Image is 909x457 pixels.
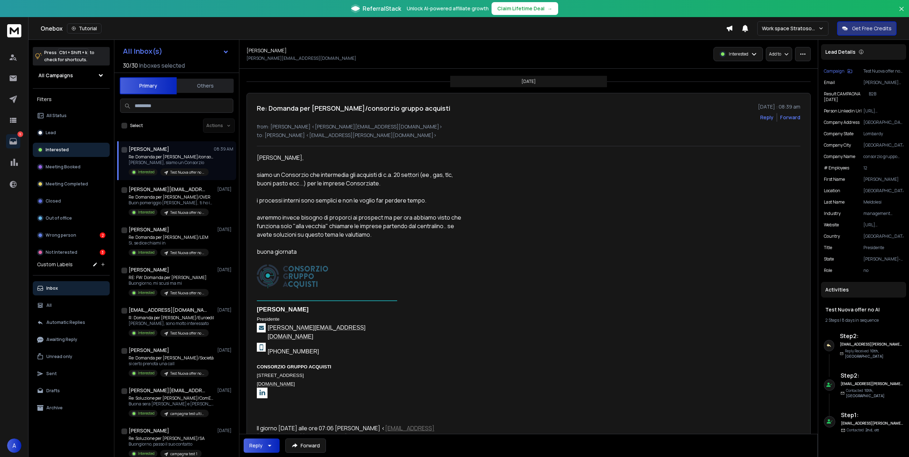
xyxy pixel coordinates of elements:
[824,68,845,74] p: Campaign
[825,317,839,323] span: 2 Steps
[824,108,862,114] p: Person Linkedin Url
[762,25,818,32] p: Work space Stratosoftware
[129,315,214,321] p: R: Domanda per [PERSON_NAME]/Euroedil
[170,290,204,296] p: Test Nuova offer no AI
[863,256,903,262] p: [PERSON_NAME]-[GEOGRAPHIC_DATA]
[129,240,209,246] p: Si, se dice chiami in
[17,131,23,137] p: 5
[285,438,326,453] button: Forward
[129,226,169,233] h1: [PERSON_NAME]
[33,177,110,191] button: Meeting Completed
[863,268,903,273] p: no
[217,428,233,434] p: [DATE]
[760,114,774,121] button: Reply
[33,298,110,312] button: All
[100,232,105,238] div: 2
[824,233,840,239] p: Country
[824,142,851,148] p: Company City
[824,165,849,171] p: # Employees
[129,306,207,314] h1: [EMAIL_ADDRESS][DOMAIN_NAME]
[123,61,138,70] span: 30 / 30
[780,114,800,121] div: Forward
[863,120,903,125] p: [GEOGRAPHIC_DATA], [GEOGRAPHIC_DATA], 20126
[257,196,465,205] div: i processi interni sono semplici e non le voglio far perdere tempo.
[758,103,800,110] p: [DATE] : 08:39 am
[841,411,903,419] h6: Step 1 :
[825,48,856,56] p: Lead Details
[170,331,204,336] p: Test Nuova offer no AI
[33,245,110,259] button: Not Interested3
[130,123,143,128] label: Select
[46,405,63,411] p: Archive
[257,424,465,441] div: Il giorno [DATE] alle ore 07:06 [PERSON_NAME] < > ha scritto:
[7,438,21,453] button: A
[246,56,356,61] p: [PERSON_NAME][EMAIL_ADDRESS][DOMAIN_NAME]
[845,348,883,359] span: 10th, [GEOGRAPHIC_DATA]
[897,4,906,21] button: Close banner
[840,332,909,340] h6: Step 2 :
[217,187,233,192] p: [DATE]
[129,401,214,407] p: Buona sera [PERSON_NAME] e [PERSON_NAME], ecco
[863,199,903,205] p: Meldolesi
[824,222,839,228] p: website
[821,282,906,298] div: Activities
[33,315,110,330] button: Automatic Replies
[138,330,155,336] p: Interested
[129,280,209,286] p: Buongiorno, mi scusi ma mi
[170,210,204,215] p: Test Nuova offer no AI
[863,211,903,216] p: management consulting
[244,438,280,453] button: Reply
[138,290,155,295] p: Interested
[33,384,110,398] button: Drafts
[257,213,465,239] div: avremmo invece bisogno di proporci ai prospect ma per ora abbiamo visto che funziona solo "alla v...
[129,427,169,434] h1: [PERSON_NAME]
[46,164,80,170] p: Meeting Booked
[824,268,832,273] p: role
[863,154,903,159] p: consorzio gruppo acquisti
[37,261,73,268] h3: Custom Labels
[138,250,155,255] p: Interested
[257,103,450,113] h1: Re: Domanda per [PERSON_NAME]/consorzio gruppo acquisti
[129,387,207,394] h1: [PERSON_NAME][EMAIL_ADDRESS][DOMAIN_NAME]
[846,388,884,398] span: 10th, [GEOGRAPHIC_DATA]
[129,194,214,200] p: Re: Domanda per [PERSON_NAME]/OVER
[257,364,331,369] b: CONSORZIO GRUPPO ACQUISTI
[257,343,266,352] img: AIorK4yRyrxaJlAd29kaOGIUtNWolDlQzed3gHbXJJ1wFoGSwUgwRlWpP4yTCY6hwaSJzwNY5NtQYZRWiFdT
[46,147,69,153] p: Interested
[138,210,155,215] p: Interested
[824,188,840,194] p: location
[120,77,177,94] button: Primary
[257,170,465,188] div: siamo un Consorzio che intermedia gli acquisti di c.a. 20 settori (ee , gas, tlc, buoni pasto ecc...
[869,91,903,103] p: B2B
[170,250,204,256] p: Test Nuova offer no AI
[217,267,233,273] p: [DATE]
[837,21,897,36] button: Get Free Credits
[46,181,88,187] p: Meeting Completed
[863,131,903,137] p: Lombardy
[842,317,879,323] span: 8 days in sequence
[769,51,781,57] p: Add to
[217,388,233,393] p: [DATE]
[257,306,308,313] b: [PERSON_NAME]
[824,91,869,103] p: Result CAMPAGNA [DATE]
[129,160,214,166] p: [PERSON_NAME], siamo un Consorzio
[729,51,748,57] p: Interested
[170,371,204,376] p: Test Nuova offer no AI
[129,441,205,447] p: Buongiorno, passo il suo contatto
[257,316,280,322] span: Presidente
[46,249,77,255] p: Not Interested
[521,79,536,84] p: [DATE]
[863,245,903,251] p: Presidente
[33,281,110,295] button: Inbox
[46,130,56,136] p: Lead
[846,388,909,399] p: Contacted
[824,120,859,125] p: Company Address
[33,194,110,208] button: Closed
[217,307,233,313] p: [DATE]
[117,44,235,58] button: All Inbox(s)
[841,371,909,380] h6: Step 2 :
[129,266,169,273] h1: [PERSON_NAME]
[170,170,204,175] p: Test Nuova offer no AI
